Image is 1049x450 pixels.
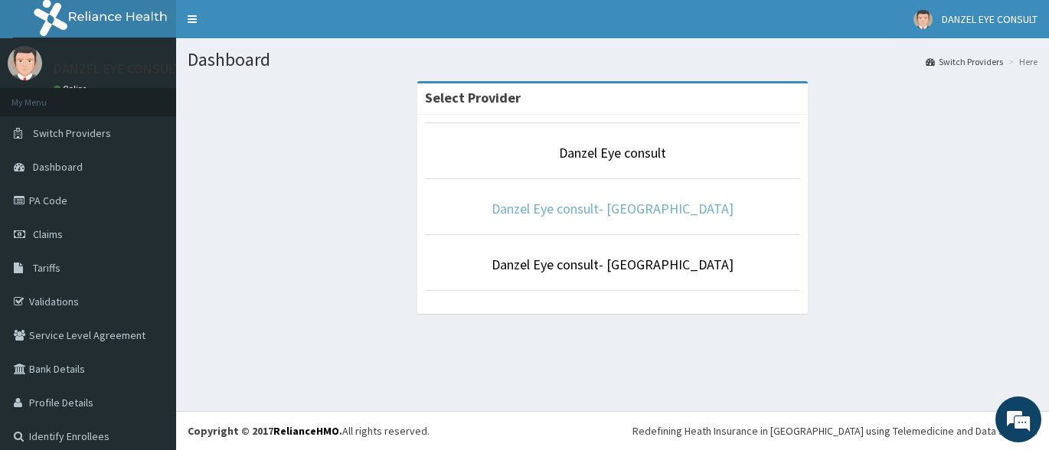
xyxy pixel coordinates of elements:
a: Danzel Eye consult- [GEOGRAPHIC_DATA] [492,256,734,273]
img: User Image [8,46,42,80]
strong: Copyright © 2017 . [188,424,342,438]
li: Here [1005,55,1038,68]
a: Switch Providers [926,55,1003,68]
span: Tariffs [33,261,60,275]
span: DANZEL EYE CONSULT [942,12,1038,26]
p: DANZEL EYE CONSULT [54,62,182,76]
a: RelianceHMO [273,424,339,438]
a: Danzel Eye consult [559,144,666,161]
span: Switch Providers [33,126,111,140]
img: User Image [913,10,933,29]
a: Online [54,83,90,94]
a: Danzel Eye consult- [GEOGRAPHIC_DATA] [492,200,734,217]
h1: Dashboard [188,50,1038,70]
div: Redefining Heath Insurance in [GEOGRAPHIC_DATA] using Telemedicine and Data Science! [632,423,1038,439]
span: Dashboard [33,160,83,174]
strong: Select Provider [425,89,521,106]
span: Claims [33,227,63,241]
footer: All rights reserved. [176,411,1049,450]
